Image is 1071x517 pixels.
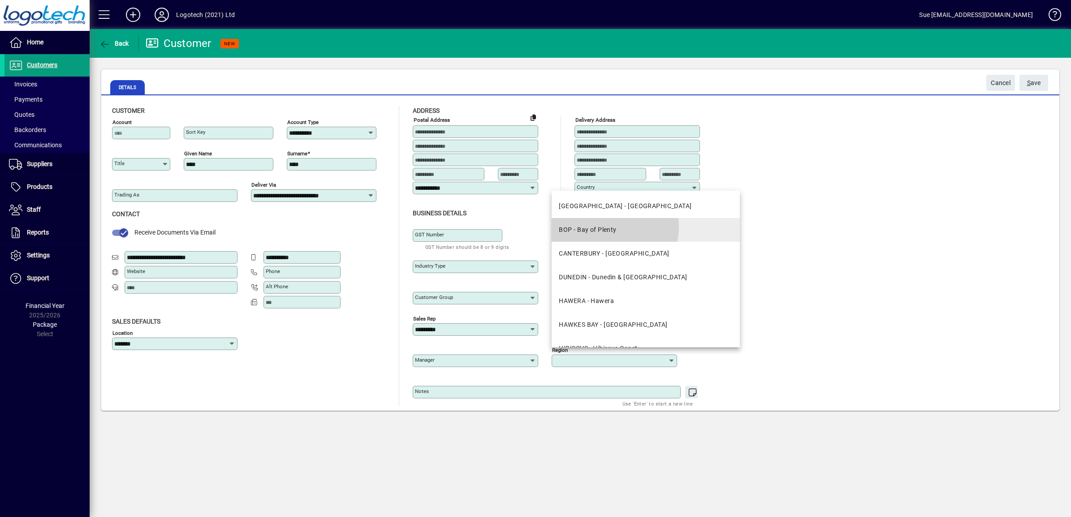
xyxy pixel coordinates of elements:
span: Products [27,183,52,190]
span: Cancel [991,76,1011,90]
mat-label: Country [577,184,595,190]
mat-hint: GST Number should be 8 or 9 digits [425,242,510,252]
mat-label: Customer group [415,294,453,300]
span: Back [99,40,129,47]
span: Contact [112,210,140,218]
mat-label: Sales rep [413,315,436,321]
mat-label: Notes [415,388,429,394]
mat-label: Alt Phone [266,283,288,290]
mat-label: Location [112,329,133,336]
mat-option: HAWKES BAY - Hawkes Bay [552,313,740,337]
span: Receive Documents Via Email [134,229,216,236]
mat-label: GST Number [415,231,444,238]
mat-label: Phone [266,268,280,274]
div: [GEOGRAPHIC_DATA] - [GEOGRAPHIC_DATA] [559,201,691,211]
span: Backorders [9,126,46,133]
mat-label: Sort key [186,129,205,135]
button: Save [1019,75,1048,91]
span: Home [27,38,43,46]
div: DUNEDIN - Dunedin & [GEOGRAPHIC_DATA] [559,273,687,282]
div: BOP - Bay of Plenty [559,225,616,235]
span: Business details [413,209,466,217]
button: Add [119,7,147,23]
mat-option: CANTERBURY - Canterbury [552,242,740,265]
span: Package [33,321,57,328]
a: Knowledge Base [1042,2,1060,31]
div: HIBISCUS - Hibiscus Coast [559,344,637,353]
a: Settings [4,244,90,267]
button: Copy to Delivery address [526,110,540,124]
mat-label: Surname [287,150,307,157]
button: Back [97,35,131,51]
button: Profile [147,7,176,23]
a: Staff [4,199,90,221]
span: Suppliers [27,160,52,167]
div: CANTERBURY - [GEOGRAPHIC_DATA] [559,249,669,258]
mat-label: Trading as [114,192,139,198]
a: Suppliers [4,153,90,175]
div: Logotech (2021) Ltd [176,8,235,22]
a: Payments [4,92,90,107]
span: Sales defaults [112,318,160,325]
span: NEW [224,41,235,47]
span: Details [110,80,145,94]
a: Support [4,267,90,290]
span: Staff [27,206,41,213]
mat-label: Account Type [287,119,319,125]
a: Invoices [4,77,90,92]
span: Support [27,274,49,282]
mat-option: AUCKLAND - Auckland [552,194,740,218]
span: Reports [27,229,49,236]
span: Payments [9,96,43,103]
span: Financial Year [26,302,65,309]
a: Home [4,31,90,54]
mat-option: BOP - Bay of Plenty [552,218,740,242]
span: Invoices [9,81,37,88]
a: Reports [4,222,90,244]
span: Quotes [9,111,35,118]
span: Address [413,107,440,114]
span: Settings [27,252,50,259]
mat-label: Given name [184,150,212,157]
div: HAWERA - Hawera [559,296,614,306]
div: Sue [EMAIL_ADDRESS][DOMAIN_NAME] [919,8,1033,22]
a: Quotes [4,107,90,122]
mat-label: Website [127,268,145,274]
mat-label: Account [112,119,132,125]
span: Communications [9,141,62,149]
span: ave [1027,76,1041,90]
div: Customer [146,36,212,51]
span: S [1027,79,1031,86]
div: HAWKES BAY - [GEOGRAPHIC_DATA] [559,320,667,329]
mat-option: HIBISCUS - Hibiscus Coast [552,337,740,360]
mat-option: DUNEDIN - Dunedin & Central Otago [552,265,740,289]
mat-label: Region [552,346,568,353]
a: Products [4,176,90,198]
span: Customers [27,61,57,68]
mat-label: Deliver via [251,182,276,188]
a: Backorders [4,122,90,137]
app-page-header-button: Back [90,35,139,51]
mat-option: HAWERA - Hawera [552,289,740,313]
mat-label: Title [114,160,125,167]
mat-label: Industry type [415,263,445,269]
mat-hint: Use 'Enter' to start a new line [622,398,693,409]
span: Customer [112,107,145,114]
button: Cancel [986,75,1015,91]
a: Communications [4,137,90,153]
mat-label: Manager [415,357,435,363]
